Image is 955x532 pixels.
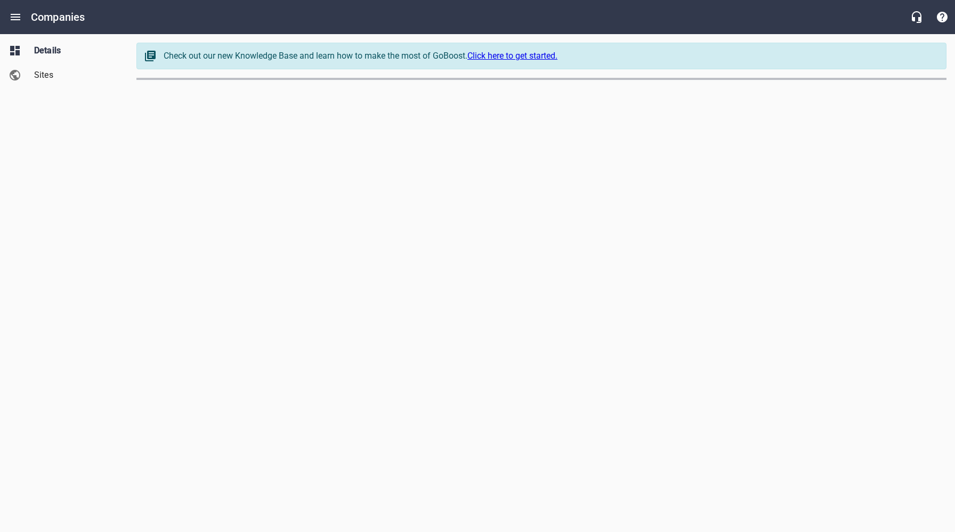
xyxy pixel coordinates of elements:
[164,50,935,62] div: Check out our new Knowledge Base and learn how to make the most of GoBoost.
[34,44,115,57] span: Details
[904,4,929,30] button: Live Chat
[929,4,955,30] button: Support Portal
[34,69,115,82] span: Sites
[31,9,85,26] h6: Companies
[3,4,28,30] button: Open drawer
[467,51,557,61] a: Click here to get started.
